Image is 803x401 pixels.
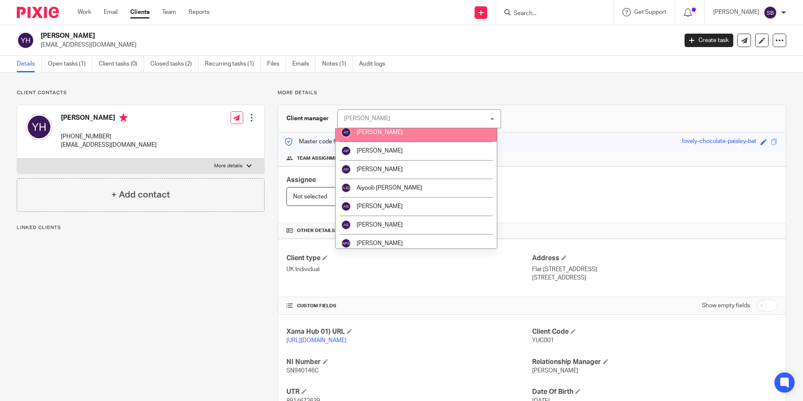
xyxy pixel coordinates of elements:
h4: NI Number [286,358,532,367]
h4: [PERSON_NAME] [61,113,157,124]
a: Emails [292,56,316,72]
p: Master code for secure communications and files [284,137,429,146]
a: Details [17,56,42,72]
a: Client tasks (0) [99,56,144,72]
a: Create task [685,34,733,47]
input: Search [513,10,588,18]
a: Clients [130,8,150,16]
p: [EMAIL_ADDRESS][DOMAIN_NAME] [41,41,672,49]
p: More details [214,163,242,169]
span: [PERSON_NAME] [357,166,403,172]
a: [URL][DOMAIN_NAME] [286,338,346,343]
p: [PERSON_NAME] [713,8,759,16]
span: [PERSON_NAME] [357,148,403,154]
span: Get Support [634,9,667,15]
a: Reports [189,8,210,16]
a: Open tasks (1) [48,56,92,72]
a: Closed tasks (2) [150,56,199,72]
h4: Relationship Manager [532,358,777,367]
span: Assignee [286,177,316,183]
span: [PERSON_NAME] [357,240,403,246]
p: UK Individual [286,265,532,274]
i: Primary [119,113,128,122]
h3: Client manager [286,114,329,123]
span: [PERSON_NAME] [357,129,403,135]
span: [PERSON_NAME] [532,368,578,374]
h2: [PERSON_NAME] [41,32,546,40]
img: svg%3E [341,201,351,211]
div: [PERSON_NAME] [344,116,390,121]
label: Show empty fields [702,301,750,310]
p: Linked clients [17,224,265,231]
p: [STREET_ADDRESS] [532,274,777,282]
h4: Address [532,254,777,263]
a: Recurring tasks (1) [205,56,261,72]
a: Audit logs [359,56,391,72]
img: svg%3E [17,32,34,49]
p: [PHONE_NUMBER] [61,132,157,141]
p: Client contacts [17,90,265,96]
img: svg%3E [26,113,52,140]
span: [PERSON_NAME] [357,222,403,228]
h4: UTR [286,388,532,396]
span: Not selected [293,194,327,200]
img: svg%3E [341,183,351,193]
h4: + Add contact [111,188,170,201]
span: [PERSON_NAME] [357,203,403,209]
span: Team assignments [297,155,347,162]
h4: Date Of Birth [532,388,777,396]
img: svg%3E [341,127,351,137]
a: Team [162,8,176,16]
img: svg%3E [764,6,777,19]
a: Notes (1) [322,56,353,72]
a: Files [267,56,286,72]
img: Pixie [17,7,59,18]
span: SN940146C [286,368,319,374]
img: svg%3E [341,146,351,156]
a: Email [104,8,118,16]
img: svg%3E [341,238,351,248]
h4: Xama Hub 01) URL [286,327,532,336]
img: svg%3E [341,220,351,230]
span: Other details [297,227,335,234]
a: Work [78,8,91,16]
p: Flat [STREET_ADDRESS] [532,265,777,274]
p: More details [278,90,786,96]
h4: Client type [286,254,532,263]
span: YUC001 [532,338,554,343]
div: lovely-chocolate-paisley-bat [682,137,756,147]
p: [EMAIL_ADDRESS][DOMAIN_NAME] [61,141,157,149]
h4: CUSTOM FIELDS [286,303,532,309]
h4: Client Code [532,327,777,336]
span: Aiyoob [PERSON_NAME] [357,185,422,191]
img: svg%3E [341,164,351,174]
